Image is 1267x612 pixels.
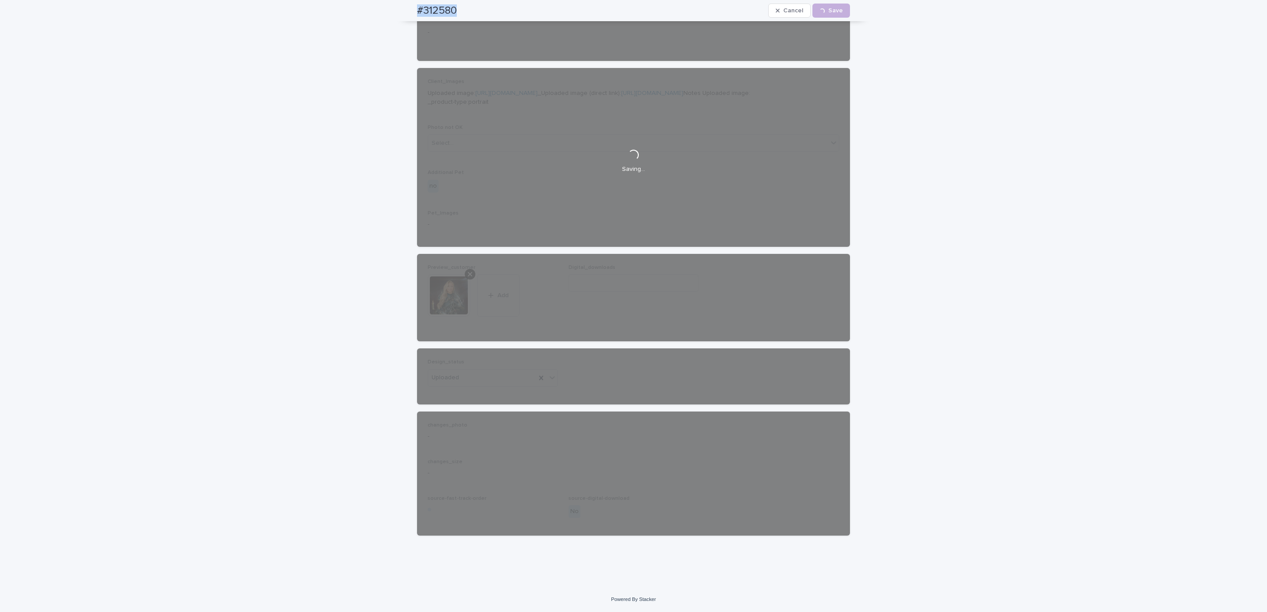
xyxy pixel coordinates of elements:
span: Cancel [783,8,803,14]
p: Saving… [622,166,645,173]
button: Save [812,4,850,18]
a: Powered By Stacker [611,597,656,602]
span: Save [828,8,843,14]
button: Cancel [768,4,811,18]
h2: #312580 [417,4,457,17]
